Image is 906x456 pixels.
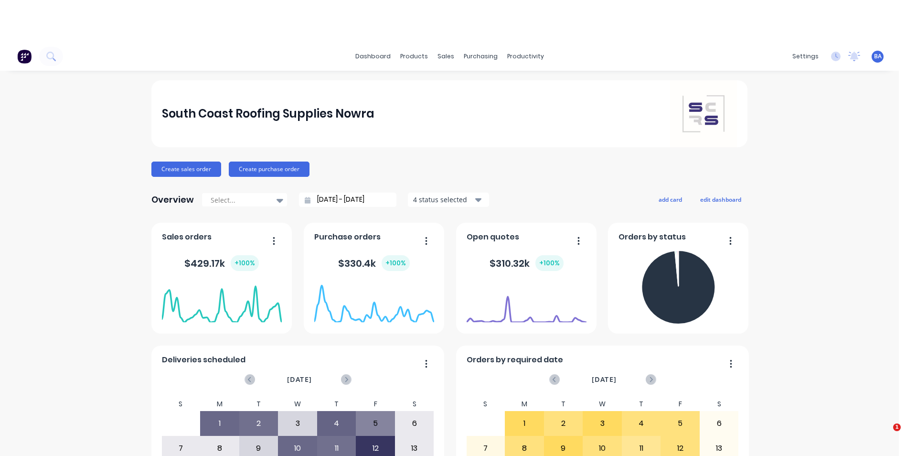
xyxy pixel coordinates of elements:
div: + 100 % [231,255,259,271]
div: 6 [395,412,434,435]
div: T [239,397,278,411]
div: purchasing [459,49,502,64]
div: S [395,397,434,411]
button: 4 status selected [408,193,489,207]
div: 2 [544,412,583,435]
iframe: Intercom live chat [874,423,896,446]
div: 4 status selected [413,195,473,205]
div: $ 330.4k [338,255,410,271]
div: settings [788,49,823,64]
div: products [395,49,433,64]
div: 3 [583,412,621,435]
div: South Coast Roofing Supplies Nowra [162,104,374,123]
div: S [700,397,739,411]
button: add card [652,193,688,206]
div: 5 [356,412,394,435]
span: Purchase orders [314,231,381,243]
div: + 100 % [535,255,564,271]
img: Factory [17,49,32,64]
div: productivity [502,49,549,64]
div: 5 [661,412,699,435]
div: T [544,397,583,411]
span: Deliveries scheduled [162,354,245,366]
span: Sales orders [162,231,212,243]
a: dashboard [351,49,395,64]
button: Create purchase order [229,162,309,177]
div: S [466,397,505,411]
div: 6 [700,412,738,435]
div: T [317,397,356,411]
span: Open quotes [467,231,519,243]
div: 3 [278,412,317,435]
div: M [200,397,239,411]
div: W [278,397,317,411]
button: Create sales order [151,162,221,177]
span: Orders by status [618,231,686,243]
span: [DATE] [592,374,617,385]
div: 1 [201,412,239,435]
div: $ 429.17k [184,255,259,271]
div: Overview [151,190,194,209]
div: 2 [240,412,278,435]
span: BA [874,52,882,61]
div: $ 310.32k [490,255,564,271]
div: W [583,397,622,411]
div: F [356,397,395,411]
img: South Coast Roofing Supplies Nowra [670,80,737,147]
span: [DATE] [287,374,312,385]
div: T [622,397,661,411]
span: 1 [893,423,901,431]
div: 4 [622,412,661,435]
div: sales [433,49,459,64]
div: 4 [318,412,356,435]
button: edit dashboard [694,193,747,206]
span: Orders by required date [467,354,563,366]
div: F [661,397,700,411]
div: M [505,397,544,411]
div: S [161,397,201,411]
div: + 100 % [382,255,410,271]
div: 1 [505,412,544,435]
